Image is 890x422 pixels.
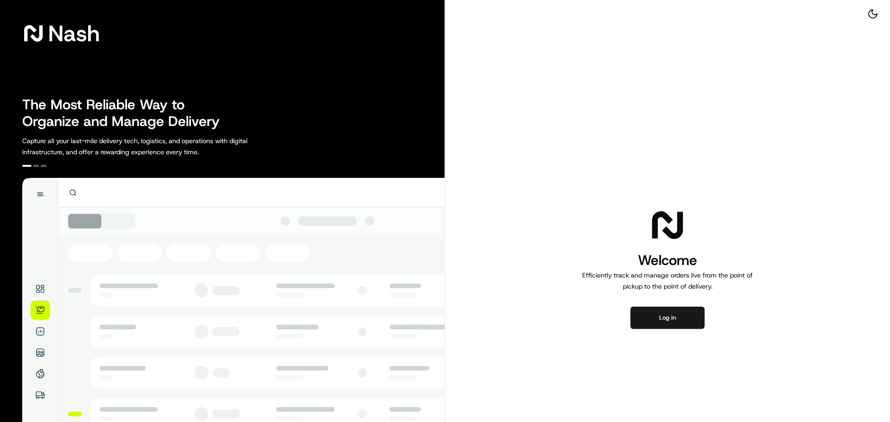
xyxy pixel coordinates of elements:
h2: The Most Reliable Way to Organize and Manage Delivery [22,96,230,130]
p: Efficiently track and manage orders live from the point of pickup to the point of delivery. [578,270,756,292]
span: Nash [48,24,100,43]
p: Capture all your last-mile delivery tech, logistics, and operations with digital infrastructure, ... [22,135,289,157]
button: Log in [630,307,705,329]
h1: Welcome [578,251,756,270]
